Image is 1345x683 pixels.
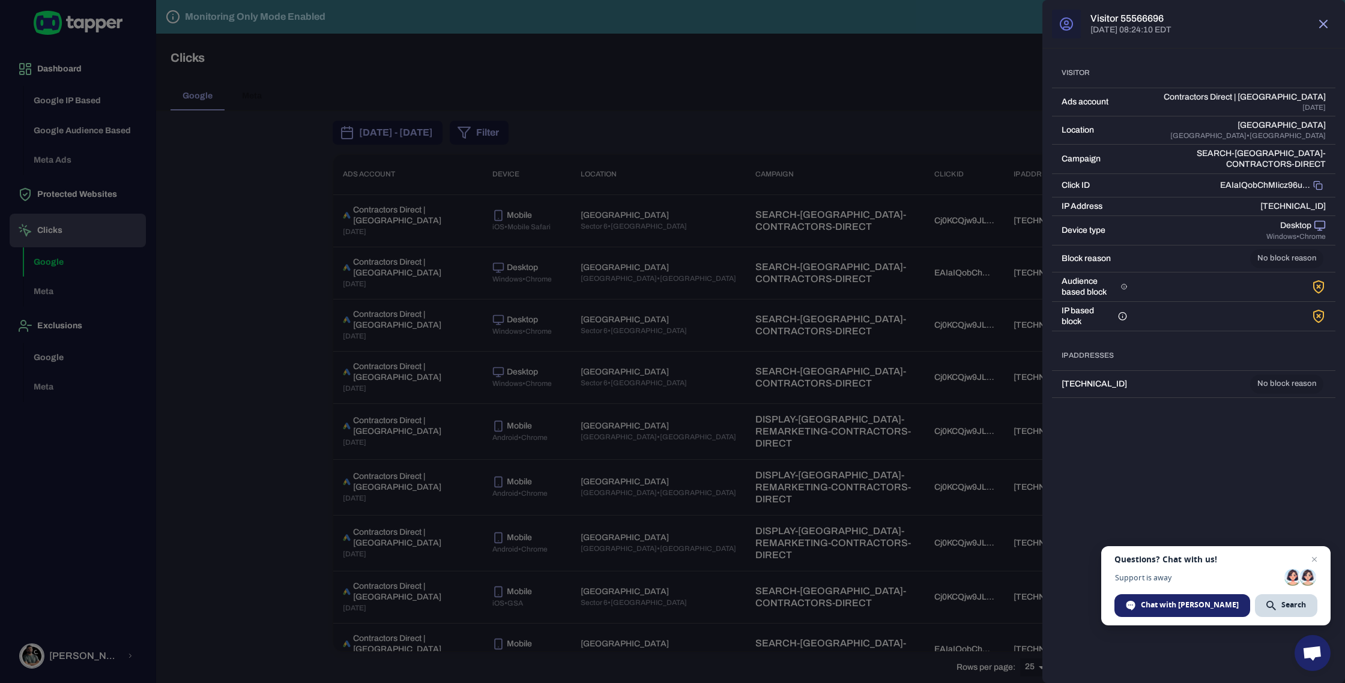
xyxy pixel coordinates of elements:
td: IP Address [1052,197,1137,215]
span: Support is away [1114,573,1280,582]
svg: Tapper helps you exclude audiences identified as fraudulent, ensuring that your ads are only show... [1121,282,1128,292]
td: [TECHNICAL_ID] [1052,370,1186,397]
span: [GEOGRAPHIC_DATA] • [GEOGRAPHIC_DATA] [1170,131,1326,140]
h6: Visitor 55566696 [1090,13,1171,25]
button: Copy to clipboard [1310,178,1326,193]
span: [DATE] [1302,103,1326,112]
p: EAIaIQobChMIicz96uCTkAMV-5ZQBh20dDu7EAAYAiAAEgLtG_D_BwE [1220,180,1310,191]
p: [DATE] 08:24:10 EDT [1090,25,1171,35]
p: Desktop [1280,220,1311,231]
p: [GEOGRAPHIC_DATA] [1238,120,1326,131]
div: Search [1255,594,1317,617]
th: IP Addresses [1052,341,1186,370]
span: Audience based block [1062,276,1116,298]
td: Click ID [1052,173,1137,197]
td: Block reason [1052,245,1137,272]
td: Campaign [1052,144,1137,173]
svg: Tapper automatically blocks clicks from suspicious or fraudulent IP addresses, preventing repeat ... [1118,311,1127,321]
span: No block reason [1250,379,1323,389]
span: Search [1281,600,1306,610]
td: Device type [1052,215,1137,245]
div: Open chat [1295,635,1331,671]
span: IP based block [1062,305,1113,327]
td: Ads account [1052,88,1137,116]
span: Close chat [1307,552,1322,567]
p: SEARCH-[GEOGRAPHIC_DATA]-CONTRACTORS-DIRECT [1146,148,1326,170]
span: Chat with [PERSON_NAME] [1141,600,1239,610]
p: [TECHNICAL_ID] [1146,201,1326,212]
div: Chat with Tamar [1114,594,1250,617]
th: Visitor [1052,58,1137,88]
span: No block reason [1250,253,1323,263]
span: Windows • Chrome [1266,232,1326,241]
p: Contractors Direct | [GEOGRAPHIC_DATA] [1164,92,1326,103]
td: Location [1052,116,1137,144]
span: Questions? Chat with us! [1114,555,1317,564]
